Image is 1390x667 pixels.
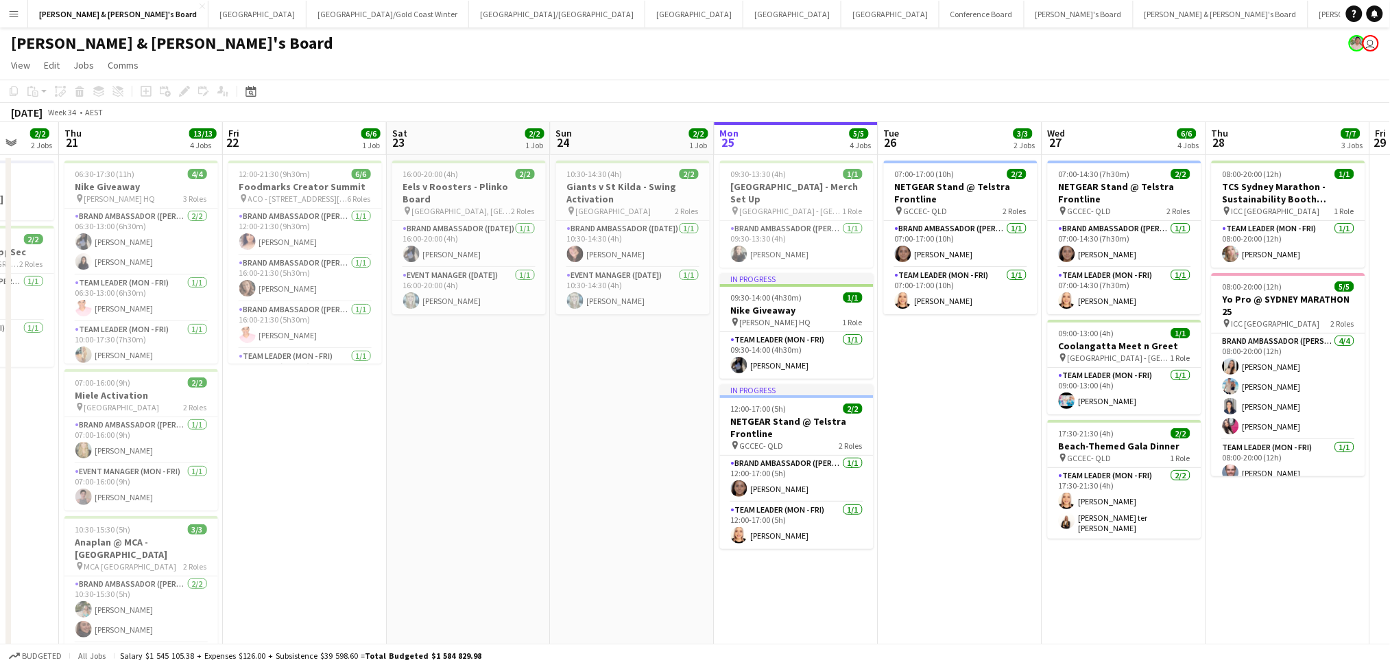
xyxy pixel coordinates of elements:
div: Salary $1 545 105.38 + Expenses $126.00 + Subsistence $39 598.60 = [120,651,481,661]
app-user-avatar: James Millard [1363,35,1379,51]
button: [GEOGRAPHIC_DATA]/[GEOGRAPHIC_DATA] [469,1,645,27]
app-user-avatar: Arrence Torres [1349,35,1365,51]
button: [PERSON_NAME] & [PERSON_NAME]'s Board [1134,1,1308,27]
button: [GEOGRAPHIC_DATA] [841,1,939,27]
button: [PERSON_NAME] & [PERSON_NAME]'s Board [28,1,208,27]
button: Conference Board [939,1,1024,27]
button: [GEOGRAPHIC_DATA] [645,1,743,27]
button: Budgeted [7,648,64,664]
button: [GEOGRAPHIC_DATA] [743,1,841,27]
button: [PERSON_NAME]'s Board [1024,1,1134,27]
button: [GEOGRAPHIC_DATA]/Gold Coast Winter [307,1,469,27]
button: [GEOGRAPHIC_DATA] [208,1,307,27]
span: Total Budgeted $1 584 829.98 [365,651,481,661]
span: All jobs [75,651,108,661]
span: Budgeted [22,651,62,661]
